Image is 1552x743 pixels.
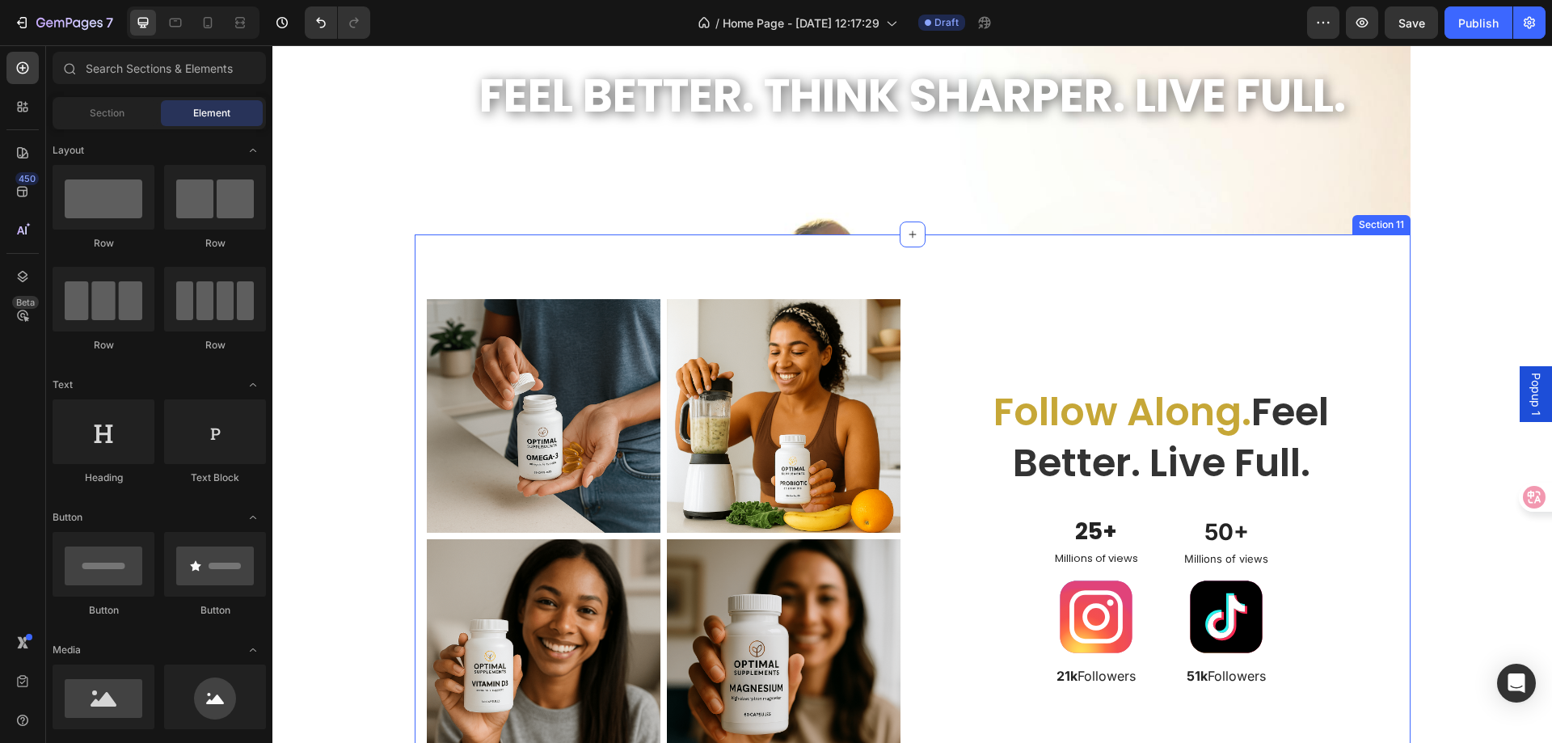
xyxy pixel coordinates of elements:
[154,494,388,728] img: gempages_585058608761275037-5126b611-268c-4566-8cba-52df6a51d90a.png
[53,603,154,618] div: Button
[53,510,82,525] span: Button
[53,236,154,251] div: Row
[240,137,266,163] span: Toggle open
[53,471,154,485] div: Heading
[740,340,1057,444] span: Feel Better. Live Full.
[1083,172,1135,187] div: Section 11
[394,254,628,488] img: gempages_585058608761275037-de6e40cb-5194-4dd1-b40f-7ed142db056d.png
[207,19,1073,82] span: Feel Better. Think Sharper. Live Full.
[164,236,266,251] div: Row
[1497,664,1536,703] div: Open Intercom Messenger
[934,15,959,30] span: Draft
[53,378,73,392] span: Text
[164,603,266,618] div: Button
[53,338,154,353] div: Row
[53,52,266,84] input: Search Sections & Elements
[90,106,124,120] span: Section
[774,623,875,640] p: Followers
[914,623,935,639] strong: 51k
[1255,327,1272,370] span: Popup 1
[53,143,84,158] span: Layout
[904,623,1005,640] p: Followers
[305,6,370,39] div: Undo/Redo
[721,340,979,394] span: Follow Along.
[787,535,860,608] img: gempages_432750572815254551-e029eb94-a983-4de1-9bfa-5068c187a9f0.svg
[53,643,81,657] span: Media
[164,338,266,353] div: Row
[272,45,1552,743] iframe: Design area
[774,507,875,521] p: Millions of views
[774,472,875,501] p: 25+
[240,504,266,530] span: Toggle open
[15,172,39,185] div: 450
[723,15,879,32] span: Home Page - [DATE] 12:17:29
[164,471,266,485] div: Text Block
[1398,16,1425,30] span: Save
[1458,15,1499,32] div: Publish
[715,15,719,32] span: /
[193,106,230,120] span: Element
[904,472,1005,501] p: 50+
[12,296,39,309] div: Beta
[1444,6,1512,39] button: Publish
[784,623,805,639] strong: 21k
[106,13,113,32] p: 7
[917,535,990,608] img: gempages_432750572815254551-e27f2962-e731-433f-840e-3ffa95b215f9.svg
[6,6,120,39] button: 7
[1385,6,1438,39] button: Save
[904,507,1005,521] p: Millions of views
[154,254,388,488] img: gempages_585058608761275037-a8443727-d18b-4db8-9347-490b78e91f71.png
[240,637,266,663] span: Toggle open
[240,372,266,398] span: Toggle open
[394,494,628,728] img: gempages_585058608761275037-c46bd715-ab61-4d55-9394-48492514ed5b.png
